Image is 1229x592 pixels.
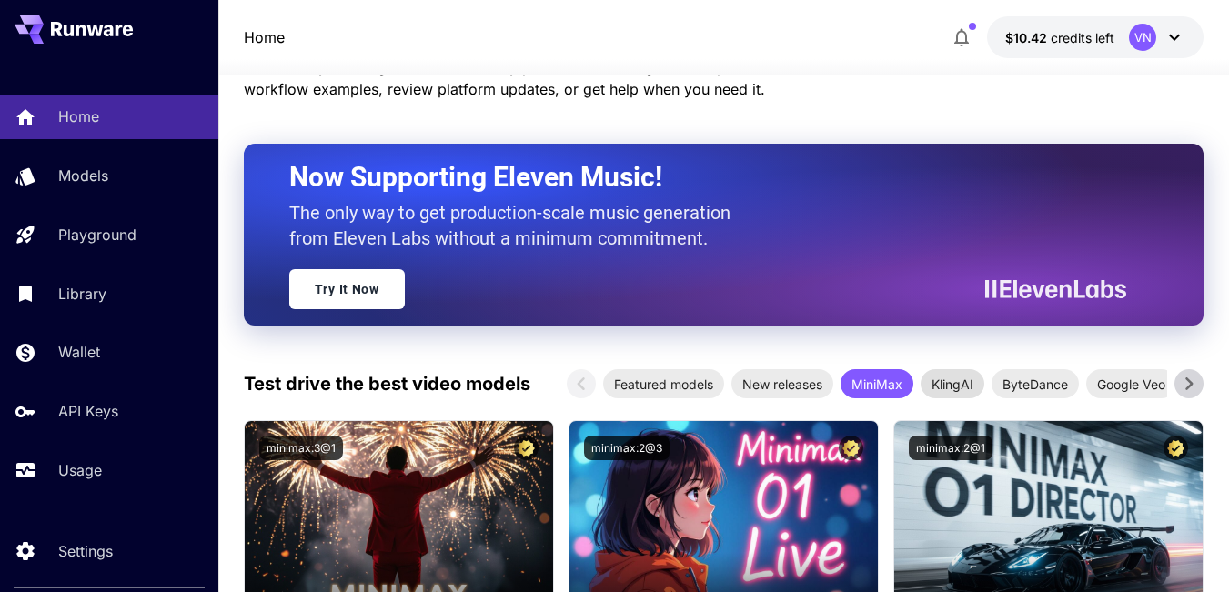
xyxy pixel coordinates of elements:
p: Test drive the best video models [244,370,530,397]
span: credits left [1051,30,1114,45]
div: Featured models [603,369,724,398]
span: Google Veo [1086,375,1176,394]
span: New releases [731,375,833,394]
span: $10.42 [1005,30,1051,45]
button: minimax:2@3 [584,436,670,460]
p: Library [58,283,106,305]
p: Wallet [58,341,100,363]
button: minimax:2@1 [909,436,992,460]
button: Certified Model – Vetted for best performance and includes a commercial license. [514,436,539,460]
span: ByteDance [992,375,1079,394]
div: KlingAI [921,369,984,398]
button: Certified Model – Vetted for best performance and includes a commercial license. [839,436,863,460]
button: minimax:3@1 [259,436,343,460]
div: Google Veo [1086,369,1176,398]
div: MiniMax [841,369,913,398]
button: $10.4177VN [987,16,1204,58]
p: API Keys [58,400,118,422]
p: Models [58,165,108,186]
p: The only way to get production-scale music generation from Eleven Labs without a minimum commitment. [289,200,744,251]
p: Settings [58,540,113,562]
p: Usage [58,459,102,481]
a: Home [244,26,285,48]
h2: Now Supporting Eleven Music! [289,160,1113,195]
div: $10.4177 [1005,28,1114,47]
a: Try It Now [289,269,405,309]
button: Certified Model – Vetted for best performance and includes a commercial license. [1164,436,1188,460]
span: Featured models [603,375,724,394]
nav: breadcrumb [244,26,285,48]
span: KlingAI [921,375,984,394]
div: VN [1129,24,1156,51]
div: New releases [731,369,833,398]
p: Playground [58,224,136,246]
div: ByteDance [992,369,1079,398]
p: Home [58,105,99,127]
span: MiniMax [841,375,913,394]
